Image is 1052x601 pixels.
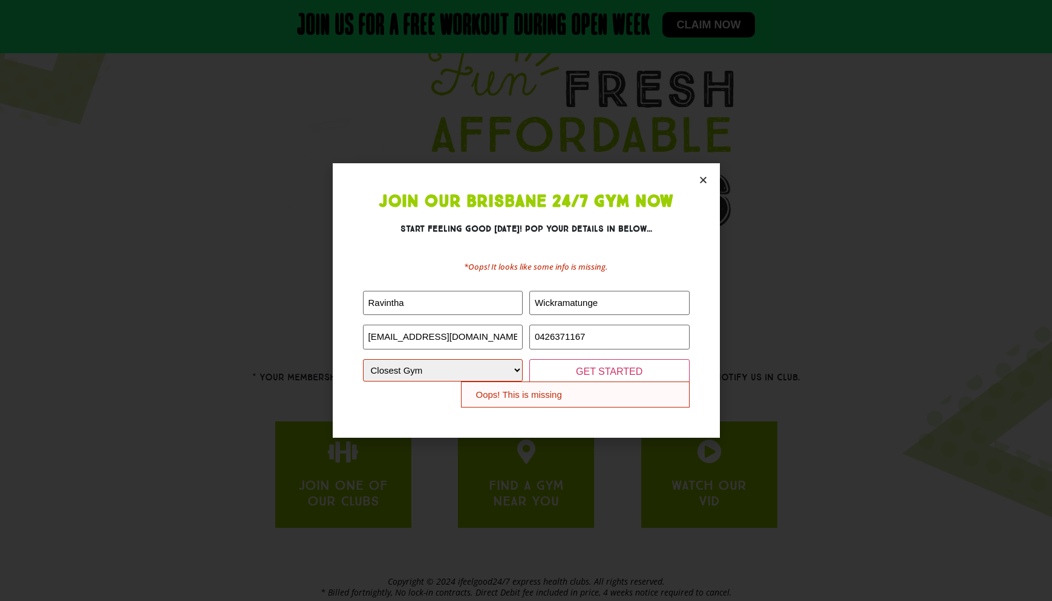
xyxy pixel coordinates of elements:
h3: Start feeling good [DATE]! Pop your details in below... [363,223,690,235]
div: Oops! This is missing [461,382,690,408]
input: LAST NAME [529,291,690,316]
input: Email [363,325,523,349]
h2: *Oops! It looks like some info is missing. [392,262,680,273]
a: Close [699,175,708,184]
h1: Join Our Brisbane 24/7 Gym Now [363,193,690,210]
input: PHONE [529,325,690,349]
input: FIRST NAME [363,291,523,316]
input: GET STARTED [529,359,690,385]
